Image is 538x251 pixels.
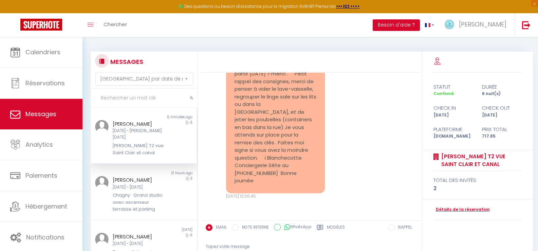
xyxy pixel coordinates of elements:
span: Confirmé [433,91,454,96]
label: EMAIL [212,224,227,232]
label: Modèles [327,224,345,233]
label: NOTE INTERNE [239,224,269,232]
div: [PERSON_NAME] T2 vue Saint Clair et canal [113,142,166,156]
img: ... [95,233,109,246]
pre: Bonjour [PERSON_NAME]espère que votre séjour se passe bien ! A quelle heure pensez vous partir [D... [235,47,317,185]
div: [PERSON_NAME] [113,233,166,241]
div: check out [478,104,526,112]
span: 3 [190,176,192,181]
div: 6 minutes ago [144,114,197,120]
span: Messages [25,110,56,118]
div: total des invités [433,176,522,184]
img: logout [522,21,531,29]
div: 21 hours ago [144,171,197,176]
div: [DATE] 12:06:45 [226,193,325,200]
div: durée [478,83,526,91]
a: >>> ICI <<<< [336,3,360,9]
img: ... [95,120,109,133]
span: Notifications [26,233,64,241]
span: Hébergement [25,202,67,211]
div: [DATE] - [DATE] [113,240,166,247]
a: Chercher [98,13,132,37]
div: 6 nuit(s) [478,91,526,97]
div: [PERSON_NAME] [113,120,166,128]
div: [DATE] - [DATE] [113,184,166,191]
input: Rechercher un mot clé [91,89,198,108]
div: statut [429,83,478,91]
span: Paiements [25,171,57,180]
img: ... [95,176,109,190]
span: 6 [190,120,192,125]
span: Chercher [104,21,127,28]
span: Calendriers [25,48,60,56]
div: check in [429,104,478,112]
div: [DATE] [144,227,197,233]
label: RAPPEL [395,224,412,232]
button: Besoin d'aide ? [373,19,420,31]
div: [DOMAIN_NAME] [429,133,478,140]
div: [DATE] - [PERSON_NAME][DATE] [113,128,166,141]
div: [DATE] [478,112,526,119]
div: 717.85 [478,133,526,140]
span: Analytics [25,140,53,149]
a: ... [PERSON_NAME] [439,13,515,37]
div: Plateforme [429,125,478,133]
div: [PERSON_NAME] [113,176,166,184]
img: Super Booking [20,19,62,31]
div: Prix total [478,125,526,133]
a: [PERSON_NAME] T2 vue Saint Clair et canal [439,153,522,168]
label: WhatsApp [281,224,312,231]
div: Chagny · Grand studio avec ascenseur terrasse et parking [113,192,166,213]
img: ... [444,19,454,30]
span: Réservations [25,79,65,87]
span: [PERSON_NAME] [459,20,506,29]
span: 6 [190,233,192,238]
div: 2 [433,184,522,193]
div: [DATE] [429,112,478,119]
a: Détails de la réservation [433,207,490,213]
h3: MESSAGES [109,54,143,69]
